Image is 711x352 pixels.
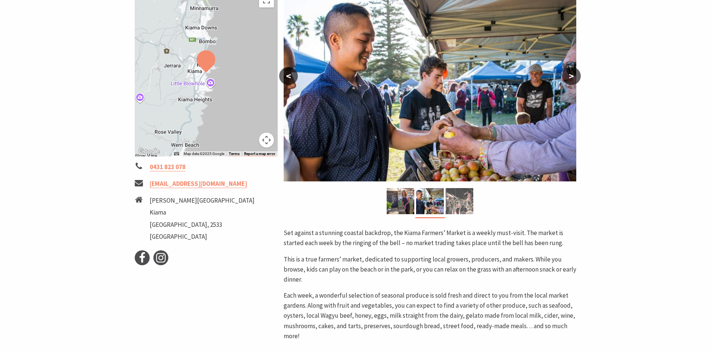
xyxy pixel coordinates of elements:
button: Map camera controls [259,133,274,148]
a: [EMAIL_ADDRESS][DOMAIN_NAME] [150,180,247,188]
a: 0431 823 078 [150,163,185,171]
p: Set against a stunning coastal backdrop, the Kiama Farmers’ Market is a weekly must-visit. The ma... [284,228,576,248]
img: Google [137,147,161,156]
p: Each week, a wonderful selection of seasonal produce is sold fresh and direct to you from the loc... [284,291,576,341]
a: Report a map error [244,152,275,156]
a: Open this area in Google Maps (opens a new window) [137,147,161,156]
li: [GEOGRAPHIC_DATA] [150,232,255,242]
p: This is a true farmers’ market, dedicated to supporting local growers, producers, and makers. Whi... [284,254,576,285]
button: > [562,67,581,85]
span: Map data ©2025 Google [184,152,224,156]
a: Terms (opens in new tab) [229,152,240,156]
li: [PERSON_NAME][GEOGRAPHIC_DATA] [150,196,255,206]
li: [GEOGRAPHIC_DATA], 2533 [150,220,255,230]
img: Kiama Farmers Market [446,188,473,214]
img: Kiama-Farmers-Market-Credit-DNSW [416,188,444,214]
button: Keyboard shortcuts [174,151,179,156]
img: Kiama-Farmers-Market-Credit-DNSW [387,188,414,214]
li: Kiama [150,207,255,218]
button: < [279,67,298,85]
